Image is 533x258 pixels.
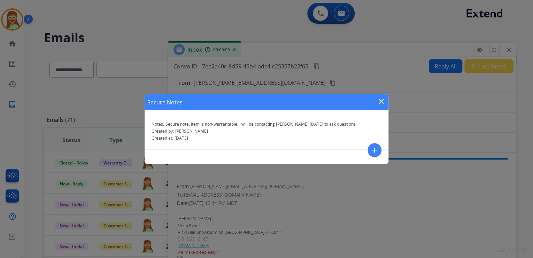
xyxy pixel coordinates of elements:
h1: Secure Notes [147,98,183,106]
span: [DATE] [175,135,188,141]
span: [PERSON_NAME] [175,128,208,134]
mat-icon: add [370,146,379,154]
p: 0.20.1027RC [494,245,526,254]
span: Notes: [152,121,164,127]
mat-icon: close [377,97,386,105]
span: Secure note: Item is non-warrantable. I will be contacting [PERSON_NAME] [DATE] to ask questions [165,121,356,127]
span: Created by: [152,128,174,134]
span: Created at: [152,135,173,141]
